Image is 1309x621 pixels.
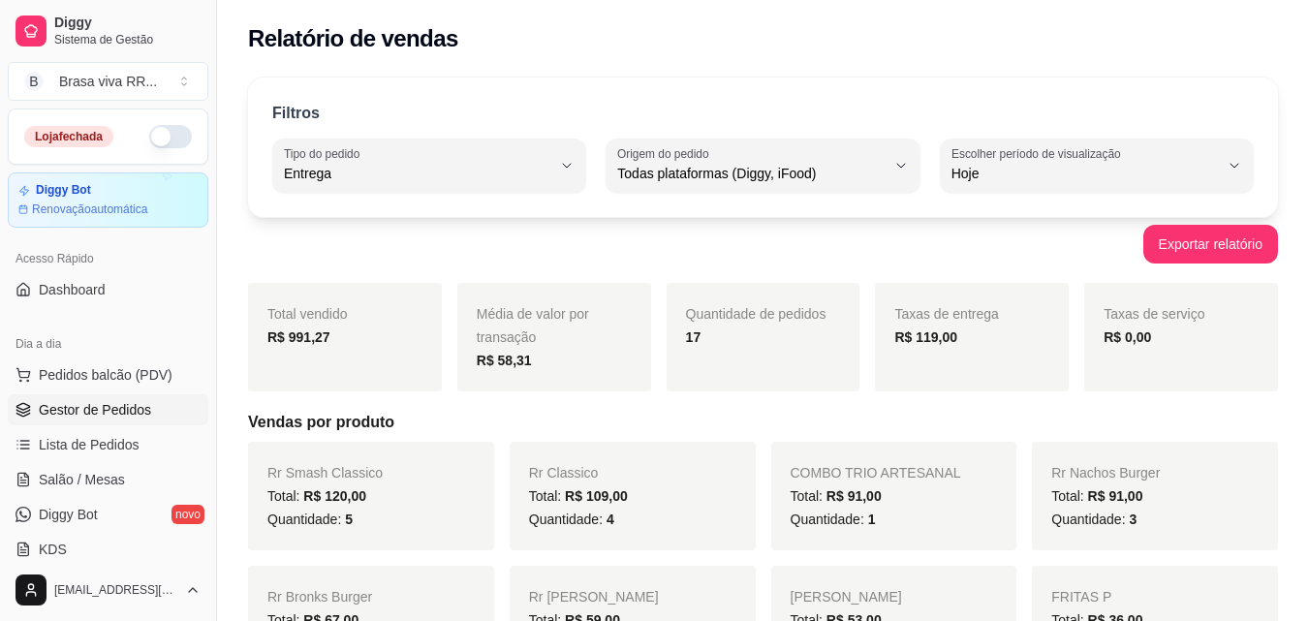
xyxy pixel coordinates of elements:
strong: R$ 119,00 [894,329,957,345]
span: Quantidade: [267,512,353,527]
span: R$ 91,00 [826,488,882,504]
div: Loja fechada [24,126,113,147]
article: Diggy Bot [36,183,91,198]
a: Diggy BotRenovaçãoautomática [8,172,208,228]
span: COMBO TRIO ARTESANAL [791,465,961,481]
strong: R$ 0,00 [1104,329,1151,345]
span: Salão / Mesas [39,470,125,489]
span: Rr Bronks Burger [267,589,372,605]
span: Diggy [54,15,201,32]
span: Total: [529,488,628,504]
span: R$ 120,00 [303,488,366,504]
span: 3 [1129,512,1137,527]
a: Lista de Pedidos [8,429,208,460]
span: 4 [607,512,614,527]
span: Média de valor por transação [477,306,589,345]
button: Exportar relatório [1143,225,1278,264]
span: Quantidade: [529,512,614,527]
span: [PERSON_NAME] [791,589,902,605]
a: Salão / Mesas [8,464,208,495]
strong: R$ 58,31 [477,353,532,368]
button: Pedidos balcão (PDV) [8,359,208,390]
div: Acesso Rápido [8,243,208,274]
span: Entrega [284,164,551,183]
span: Total vendido [267,306,348,322]
span: Quantidade de pedidos [686,306,826,322]
label: Origem do pedido [617,145,715,162]
strong: R$ 991,27 [267,329,330,345]
span: Rr Nachos Burger [1051,465,1160,481]
button: Origem do pedidoTodas plataformas (Diggy, iFood) [606,139,919,193]
span: Dashboard [39,280,106,299]
span: Todas plataformas (Diggy, iFood) [617,164,885,183]
button: [EMAIL_ADDRESS][DOMAIN_NAME] [8,567,208,613]
span: [EMAIL_ADDRESS][DOMAIN_NAME] [54,582,177,598]
span: Rr Smash Classico [267,465,383,481]
a: Dashboard [8,274,208,305]
span: Rr Classico [529,465,599,481]
h2: Relatório de vendas [248,23,458,54]
strong: 17 [686,329,701,345]
span: R$ 109,00 [565,488,628,504]
button: Alterar Status [149,125,192,148]
a: KDS [8,534,208,565]
span: Quantidade: [1051,512,1137,527]
span: Total: [267,488,366,504]
span: Rr [PERSON_NAME] [529,589,659,605]
span: Gestor de Pedidos [39,400,151,419]
p: Filtros [272,102,320,125]
span: 5 [345,512,353,527]
span: Quantidade: [791,512,876,527]
span: Pedidos balcão (PDV) [39,365,172,385]
span: 1 [868,512,876,527]
span: FRITAS P [1051,589,1111,605]
span: B [24,72,44,91]
div: Dia a dia [8,328,208,359]
span: Total: [791,488,882,504]
label: Escolher período de visualização [951,145,1127,162]
span: Hoje [951,164,1219,183]
span: Taxas de serviço [1104,306,1204,322]
span: Sistema de Gestão [54,32,201,47]
div: Brasa viva RR ... [59,72,157,91]
a: Diggy Botnovo [8,499,208,530]
span: R$ 91,00 [1088,488,1143,504]
label: Tipo do pedido [284,145,366,162]
button: Escolher período de visualizaçãoHoje [940,139,1254,193]
article: Renovação automática [32,202,147,217]
button: Select a team [8,62,208,101]
a: DiggySistema de Gestão [8,8,208,54]
span: Total: [1051,488,1142,504]
span: Taxas de entrega [894,306,998,322]
button: Tipo do pedidoEntrega [272,139,586,193]
span: Lista de Pedidos [39,435,140,454]
span: KDS [39,540,67,559]
a: Gestor de Pedidos [8,394,208,425]
h5: Vendas por produto [248,411,1278,434]
span: Diggy Bot [39,505,98,524]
